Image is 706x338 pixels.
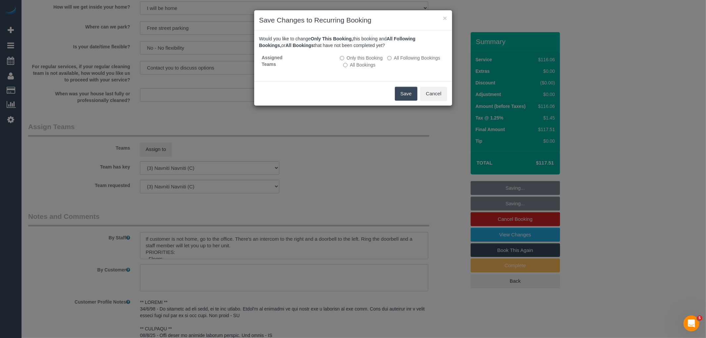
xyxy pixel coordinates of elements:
p: Would you like to change this booking and or that have not been completed yet? [259,35,447,49]
iframe: Intercom live chat [683,315,699,331]
input: Only this Booking [340,56,344,60]
button: × [443,15,447,22]
input: All Following Bookings [387,56,392,60]
b: All Bookings [286,43,314,48]
h3: Save Changes to Recurring Booking [259,15,447,25]
button: Save [395,87,417,101]
label: All other bookings in the series will remain the same. [340,55,383,61]
span: 5 [697,315,702,321]
label: All bookings that have not been completed yet will be changed. [343,62,375,68]
strong: Assigned Teams [262,55,283,67]
b: Only This Booking, [311,36,353,41]
label: This and all the bookings after it will be changed. [387,55,440,61]
input: All Bookings [343,63,348,67]
button: Cancel [420,87,447,101]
